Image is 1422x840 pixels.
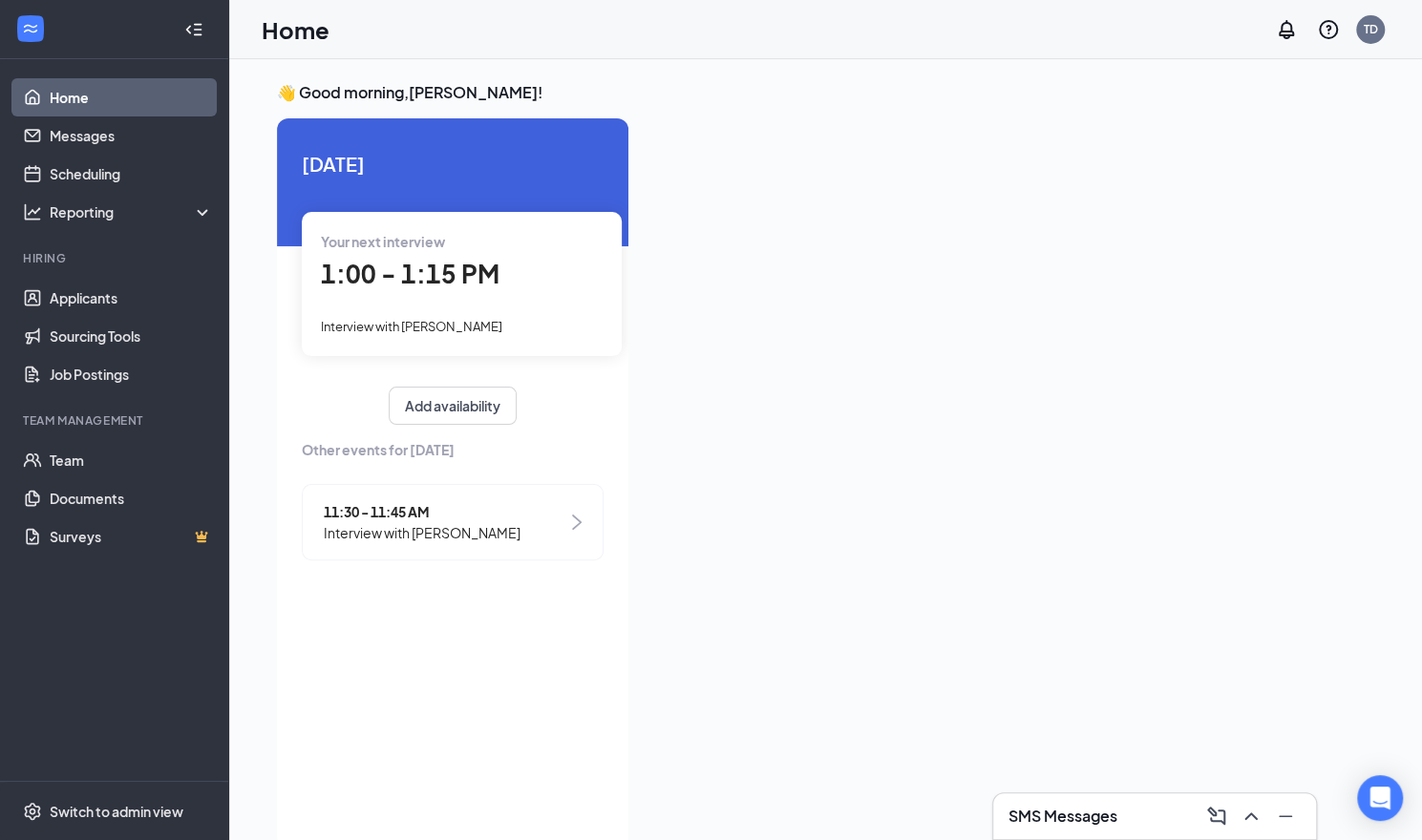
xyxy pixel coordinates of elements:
[321,233,445,250] span: Your next interview
[50,78,213,116] a: Home
[50,355,213,393] a: Job Postings
[50,155,213,193] a: Scheduling
[1270,801,1301,831] button: Minimize
[1274,805,1297,828] svg: Minimize
[389,387,517,425] button: Add availability
[277,82,1374,103] h3: 👋 Good morning, [PERSON_NAME] !
[302,439,604,460] span: Other events for [DATE]
[1275,18,1298,41] svg: Notifications
[23,202,42,221] svg: Analysis
[50,317,213,355] a: Sourcing Tools
[50,441,213,479] a: Team
[1008,806,1117,827] h3: SMS Messages
[1357,775,1403,821] div: Open Intercom Messenger
[1236,801,1266,831] button: ChevronUp
[50,202,214,221] div: Reporting
[50,802,183,821] div: Switch to admin view
[184,20,203,39] svg: Collapse
[50,517,213,556] a: SurveysCrown
[262,13,329,46] h1: Home
[23,250,209,266] div: Hiring
[1201,801,1232,831] button: ComposeMessage
[1364,21,1378,37] div: TD
[1240,805,1263,828] svg: ChevronUp
[50,279,213,317] a: Applicants
[50,116,213,155] a: Messages
[1317,18,1340,41] svg: QuestionInfo
[23,802,42,821] svg: Settings
[23,412,209,429] div: Team Management
[21,19,40,38] svg: WorkstreamLogo
[324,501,520,522] span: 11:30 - 11:45 AM
[302,149,604,178] span: [DATE]
[50,479,213,517] a: Documents
[324,522,520,543] span: Interview with [PERSON_NAME]
[321,319,502,334] span: Interview with [PERSON_NAME]
[1205,805,1228,828] svg: ComposeMessage
[321,258,499,289] span: 1:00 - 1:15 PM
